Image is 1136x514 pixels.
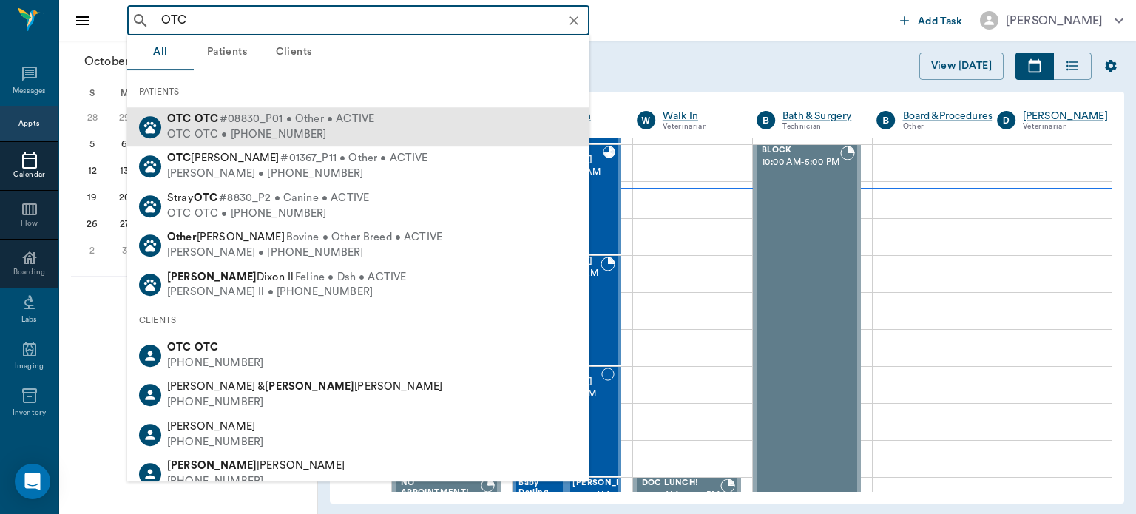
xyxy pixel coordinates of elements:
div: Other [903,121,993,133]
div: Monday, October 27, 2025 [114,214,135,234]
div: Sunday, September 28, 2025 [82,107,103,128]
span: [PERSON_NAME] [167,153,279,164]
div: Monday, October 20, 2025 [114,187,135,208]
div: M [109,82,141,104]
div: Veterinarian [663,121,734,133]
span: October [81,51,132,72]
div: W [637,111,655,129]
a: [PERSON_NAME] [1023,109,1108,124]
button: All [127,35,194,70]
span: #08830_P01 • Other • ACTIVE [220,112,374,127]
b: OTC [167,113,191,124]
div: Monday, September 29, 2025 [114,107,135,128]
div: Sunday, October 12, 2025 [82,160,103,181]
div: Monday, October 6, 2025 [114,134,135,155]
span: Baby Darling [518,479,558,498]
button: Clients [260,35,327,70]
div: [PERSON_NAME] Il • [PHONE_NUMBER] [167,285,406,301]
span: #01367_P11 • Other • ACTIVE [280,152,427,167]
div: [PHONE_NUMBER] [167,356,263,371]
div: Sunday, October 19, 2025 [82,187,103,208]
div: Imaging [15,361,44,372]
span: Stray [167,192,217,203]
button: Patients [194,35,260,70]
div: Messages [13,86,47,97]
div: Monday, October 13, 2025 [114,160,135,181]
span: #8830_P2 • Canine • ACTIVE [219,191,369,206]
input: Search [155,10,585,31]
span: [PERSON_NAME] [167,460,345,471]
button: October2025 [77,47,187,76]
div: Technician [543,121,615,133]
b: OTC [167,342,191,353]
a: Appt Tech [543,109,615,124]
b: OTC [195,342,218,353]
div: [PERSON_NAME] • [PHONE_NUMBER] [167,246,442,261]
div: Veterinarian [1023,121,1108,133]
div: Sunday, October 5, 2025 [82,134,103,155]
a: Board &Procedures [903,109,993,124]
b: [PERSON_NAME] [167,460,257,471]
button: View [DATE] [919,53,1004,80]
button: [PERSON_NAME] [968,7,1135,34]
div: [PHONE_NUMBER] [167,435,263,450]
b: OTC [195,113,218,124]
b: Other [167,231,197,243]
button: Clear [564,10,584,31]
span: Feline • Dsh • ACTIVE [295,270,406,285]
div: Appts [18,118,39,129]
a: Bath & Surgery [782,109,854,124]
a: Walk In [663,109,734,124]
div: [PERSON_NAME] [1006,12,1103,30]
div: Labs [21,314,37,325]
div: OTC OTC • [PHONE_NUMBER] [167,206,369,222]
div: Monday, November 3, 2025 [114,240,135,261]
div: [PERSON_NAME] • [PHONE_NUMBER] [167,166,427,182]
b: [PERSON_NAME] [167,271,257,283]
div: D [997,111,1015,129]
span: [PERSON_NAME] [167,421,255,432]
div: Technician [782,121,854,133]
button: Close drawer [68,6,98,35]
div: Open Intercom Messenger [15,464,50,499]
span: 10:00 AM - 5:00 PM [762,155,840,170]
span: [PERSON_NAME] [572,479,646,488]
span: Bovine • Other Breed • ACTIVE [286,230,442,246]
div: S [76,82,109,104]
div: CLIENTS [127,305,589,336]
div: Inventory [13,408,46,419]
div: PATIENTS [127,76,589,107]
b: [PERSON_NAME] [265,382,354,393]
span: 11:30 AM - 12:00 PM [642,488,720,503]
div: [PHONE_NUMBER] [167,474,345,490]
div: Sunday, October 26, 2025 [82,214,103,234]
span: Dixon Il [167,271,294,283]
span: NO APPOINTMENT! [401,479,481,498]
b: OTC [194,192,217,203]
b: OTC [167,153,191,164]
div: [PHONE_NUMBER] [167,395,442,410]
div: B [877,111,896,129]
button: Add Task [894,7,968,34]
div: OTC OTC • [PHONE_NUMBER] [167,127,374,143]
span: [PERSON_NAME] & [PERSON_NAME] [167,382,442,393]
span: BLOCK [762,146,840,155]
div: Sunday, November 2, 2025 [82,240,103,261]
span: DOC LUNCH! [642,479,720,488]
div: B [757,111,775,129]
span: [PERSON_NAME] [167,231,285,243]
